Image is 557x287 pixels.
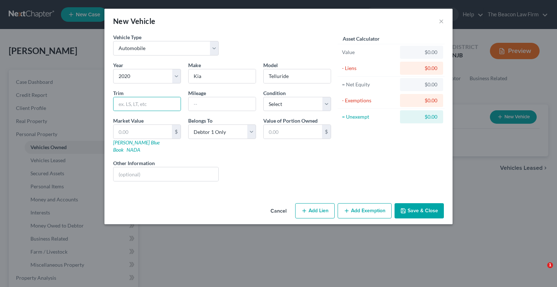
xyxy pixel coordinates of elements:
[188,118,213,124] span: Belongs To
[114,125,172,139] input: 0.00
[343,35,380,42] label: Asset Calculator
[532,262,550,280] iframe: Intercom live chat
[265,204,292,218] button: Cancel
[113,16,155,26] div: New Vehicle
[113,89,124,97] label: Trim
[113,117,144,124] label: Market Value
[342,97,397,104] div: - Exemptions
[264,125,322,139] input: 0.00
[406,113,437,120] div: $0.00
[395,203,444,218] button: Save & Close
[127,147,140,153] a: NADA
[406,81,437,88] div: $0.00
[113,139,160,153] a: [PERSON_NAME] Blue Book
[113,159,155,167] label: Other Information
[406,97,437,104] div: $0.00
[188,89,206,97] label: Mileage
[342,65,397,72] div: - Liens
[338,203,392,218] button: Add Exemption
[189,69,256,83] input: ex. Nissan
[113,33,141,41] label: Vehicle Type
[188,62,201,68] span: Make
[322,125,331,139] div: $
[114,167,218,181] input: (optional)
[189,97,256,111] input: --
[264,69,331,83] input: ex. Altima
[295,203,335,218] button: Add Lien
[406,65,437,72] div: $0.00
[263,61,278,69] label: Model
[342,49,397,56] div: Value
[113,61,123,69] label: Year
[114,97,181,111] input: ex. LS, LT, etc
[342,81,397,88] div: = Net Equity
[547,262,553,268] span: 1
[172,125,181,139] div: $
[439,17,444,25] button: ×
[263,89,286,97] label: Condition
[406,49,437,56] div: $0.00
[263,117,318,124] label: Value of Portion Owned
[342,113,397,120] div: = Unexempt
